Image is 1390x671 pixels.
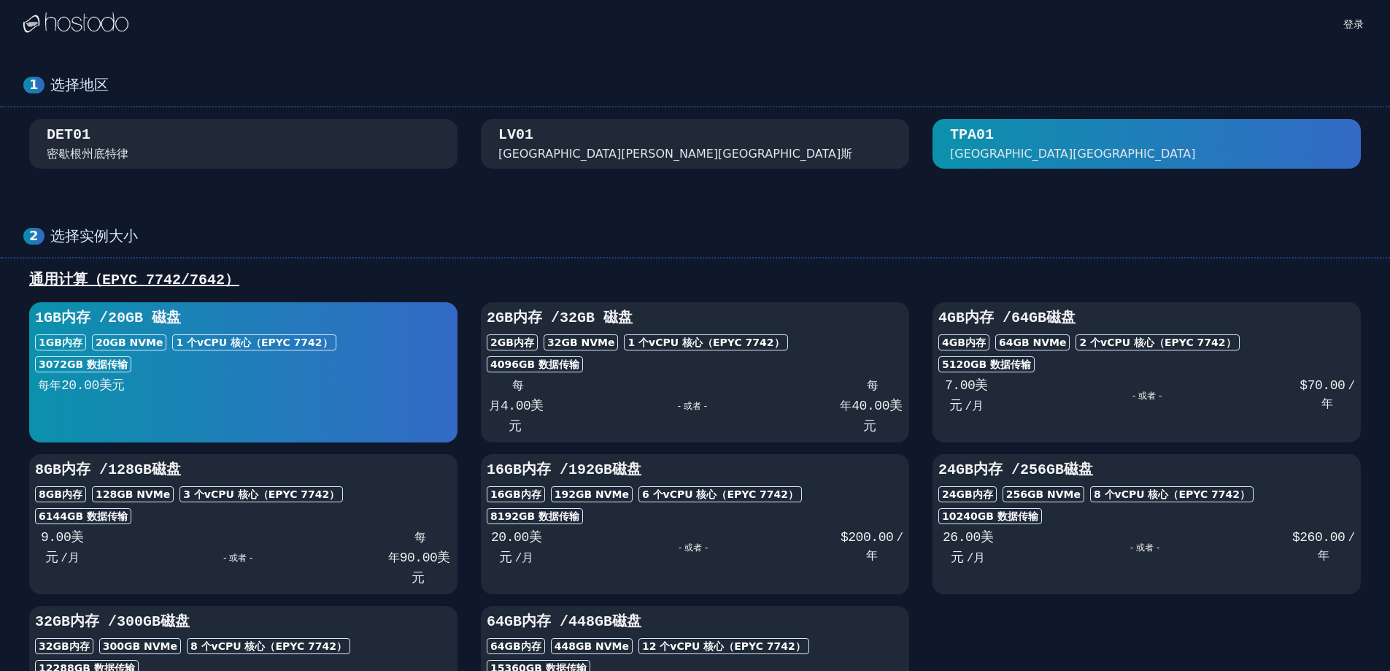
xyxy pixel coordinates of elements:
font: 4GB [938,310,965,326]
font: 300 [103,640,124,652]
font: 5120 [942,358,970,370]
font: - 或者 - [678,401,707,411]
font: 192 [555,488,576,500]
font: 1 个 [176,337,197,348]
font: 2GB [487,310,513,326]
font: 1 个 [628,337,649,348]
font: GB NVMe [576,488,629,500]
font: 磁盘 [152,461,181,478]
font: 70.00 [1308,378,1345,393]
font: GB 磁盘 [577,310,633,326]
font: 内存 / [522,461,568,478]
font: 内存 [62,488,82,500]
font: 128 [96,488,117,500]
font: /月 [965,400,984,413]
font: 192GB [568,461,612,478]
font: 4GB [942,337,965,348]
font: 内存 [965,337,986,348]
font: GB NVMe [1013,337,1066,348]
img: 标识 [23,12,128,34]
font: 32GB [35,613,70,630]
font: 260.00 [1300,530,1345,545]
font: 8192 [490,510,519,522]
font: 16GB [487,461,522,478]
font: 32GB [39,640,69,652]
font: 选择地区 [50,76,109,93]
button: LV01 [GEOGRAPHIC_DATA][PERSON_NAME][GEOGRAPHIC_DATA]斯 [481,119,909,169]
font: vCPU 核心 [212,640,266,652]
button: 2GB内存 /32GB 磁盘2GB内存32GB NVMe1 个vCPU 核心（EPYC 7742）4096GB 数据传输每月4.00美元- 或者 -每年40.00美元 [481,302,909,442]
font: 1 [29,77,39,92]
font: 12 个 [642,640,670,652]
font: 3072 [39,358,67,370]
font: 美元 [45,530,84,565]
font: 9.00 [41,530,71,545]
font: GB NVMe [109,337,163,348]
button: TPA01 [GEOGRAPHIC_DATA][GEOGRAPHIC_DATA] [933,119,1361,169]
font: GB 数据传输 [519,358,579,370]
font: 1GB [39,337,62,348]
font: vCPU 核心 [1115,488,1169,500]
font: 300GB [117,613,161,630]
font: （EPYC 7742） [258,488,340,500]
font: GB NVMe [561,337,614,348]
font: 密歇根州底特律 [47,147,128,161]
font: 32 [547,337,561,348]
font: /月 [967,552,986,565]
font: 内存 / [61,310,108,326]
font: 24GB [938,461,973,478]
font: LV01 [498,126,533,143]
font: GB NVMe [1027,488,1081,500]
font: 每年 [38,380,61,393]
font: [GEOGRAPHIC_DATA][GEOGRAPHIC_DATA] [950,147,1195,161]
button: DET01 密歇根州底特律 [29,119,457,169]
font: /月 [61,552,80,565]
font: 4.00 [501,399,530,413]
font: 64 [999,337,1013,348]
font: 40.00 [852,399,889,413]
font: - 或者 - [1130,542,1159,553]
font: 磁盘 [1046,310,1076,326]
font: 1GB [35,310,61,326]
font: 128GB [108,461,152,478]
font: 8GB [35,461,61,478]
font: （EPYC 7742） [1154,337,1236,348]
font: DET01 [47,126,90,143]
font: 磁盘 [161,613,190,630]
font: 内存 [521,488,541,500]
font: 内存 [62,337,82,348]
font: （EPYC 7742） [717,488,798,500]
font: vCPU 核心 [649,337,703,348]
font: 64GB [490,640,521,652]
font: - 或者 - [223,553,252,563]
font: 32 [560,310,577,326]
font: 448 [555,640,576,652]
font: GB NVMe [117,488,170,500]
font: 24GB [942,488,973,500]
font: 8 个 [190,640,212,652]
button: 24GB内存 /256GB磁盘24GB内存256GB NVMe8 个vCPU 核心（EPYC 7742）10240GB 数据传输26.00美元/月- 或者 -$260.00/年 [933,454,1361,594]
font: 通用计算（EPYC 7742/7642） [29,272,239,288]
font: GB 数据传输 [978,510,1038,522]
font: 内存 [69,640,90,652]
font: 448GB [568,613,612,630]
font: 6 个 [642,488,663,500]
font: 内存 / [61,461,108,478]
font: vCPU 核心 [663,488,717,500]
font: 16GB [490,488,521,500]
font: 选择实例大小 [50,227,138,245]
font: /月 [515,552,534,565]
font: 美元 [863,399,902,434]
font: （EPYC 7742） [251,337,333,348]
font: 20 [96,337,109,348]
font: 64GB [487,613,522,630]
font: 20.00 [491,530,529,545]
font: 8GB [39,488,62,500]
font: 20.00 [61,378,99,393]
font: 256GB [1020,461,1064,478]
font: 内存 / [973,461,1020,478]
font: 2 个 [1079,337,1100,348]
button: 4GB内存 /64GB磁盘4GB内存64GB NVMe2 个vCPU 核心（EPYC 7742）5120GB 数据传输7.00美元/月- 或者 -$70.00/年 [933,302,1361,442]
font: GB 数据传输 [970,358,1031,370]
font: 2GB [490,337,514,348]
